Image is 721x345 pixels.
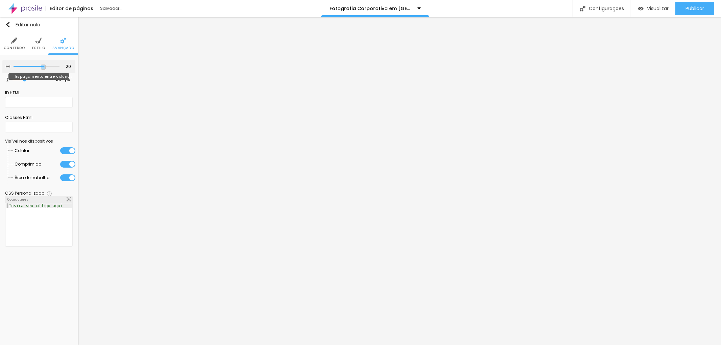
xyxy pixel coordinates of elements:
[5,190,44,196] font: CSS Personalizado
[15,148,30,153] font: Celular
[52,45,74,50] font: Avançado
[100,5,122,11] font: Salvador...
[4,45,25,50] font: Conteúdo
[686,5,704,12] font: Publicar
[5,115,32,120] font: Classes Html
[5,22,10,27] img: Ícone
[78,17,721,345] iframe: Editor
[60,38,66,44] img: Ícone
[63,77,72,83] button: px
[15,175,50,180] font: Área de trabalho
[5,90,20,96] font: ID HTML
[631,2,675,15] button: Visualizar
[589,5,624,12] font: Configurações
[330,5,452,12] font: Fotografia Corporativa em [GEOGRAPHIC_DATA]
[647,5,669,12] font: Visualizar
[67,197,71,201] img: Ícone
[32,45,45,50] font: Estilo
[6,78,9,81] img: Ícone
[9,203,63,208] font: Insira seu código aqui
[35,38,42,44] img: Ícone
[47,191,52,196] img: Ícone
[50,5,93,12] font: Editor de páginas
[11,38,17,44] img: Ícone
[9,197,28,202] font: caracteres
[16,21,40,28] font: Editar nulo
[65,76,70,83] font: px
[7,197,9,202] font: 0
[5,138,53,144] font: Visível nos dispositivos
[6,64,10,69] img: Ícone
[15,161,42,167] font: Comprimido
[580,6,585,11] img: Ícone
[675,2,714,15] button: Publicar
[638,6,644,11] img: view-1.svg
